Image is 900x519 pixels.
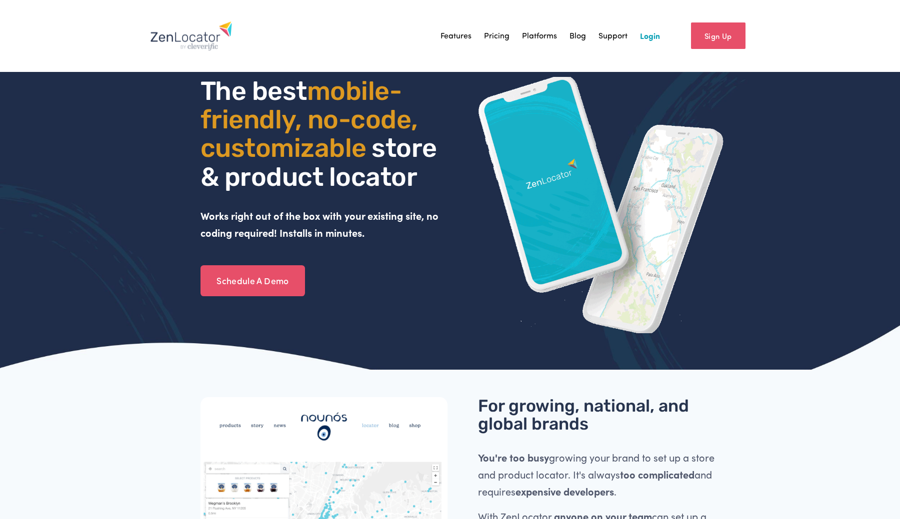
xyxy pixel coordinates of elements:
[478,396,693,434] span: For growing, national, and global brands
[478,451,717,498] span: growing your brand to set up a store and product locator. It's always and requires .
[200,75,307,106] span: The best
[478,451,549,464] strong: You're too busy
[691,22,745,49] a: Sign Up
[200,209,441,239] strong: Works right out of the box with your existing site, no coding required! Installs in minutes.
[478,77,725,333] img: ZenLocator phone mockup gif
[200,265,305,296] a: Schedule A Demo
[640,28,660,43] a: Login
[200,75,423,163] span: mobile- friendly, no-code, customizable
[522,28,557,43] a: Platforms
[440,28,471,43] a: Features
[598,28,627,43] a: Support
[620,468,694,481] strong: too complicated
[200,132,442,192] span: store & product locator
[484,28,509,43] a: Pricing
[515,485,614,498] strong: expensive developers
[150,21,232,51] img: Zenlocator
[569,28,586,43] a: Blog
